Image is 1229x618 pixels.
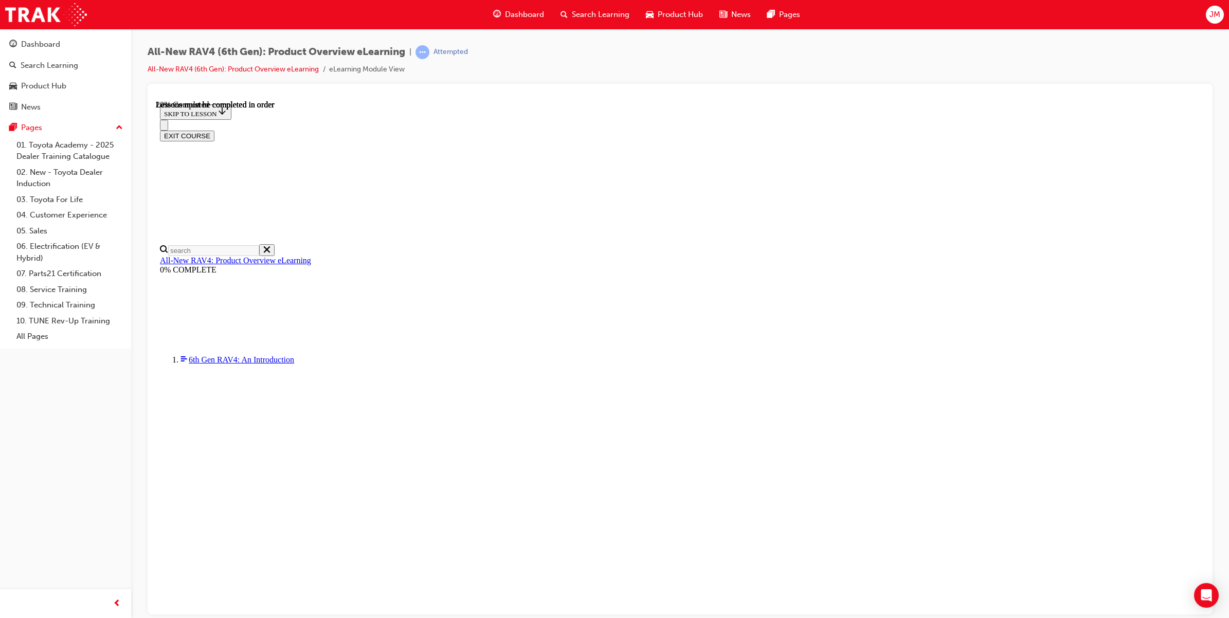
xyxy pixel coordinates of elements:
button: Pages [4,118,127,137]
span: search-icon [9,61,16,70]
a: All-New RAV4 (6th Gen): Product Overview eLearning [148,65,319,74]
a: 01. Toyota Academy - 2025 Dealer Training Catalogue [12,137,127,165]
input: Search [12,145,103,156]
a: Dashboard [4,35,127,54]
a: 08. Service Training [12,282,127,298]
span: Pages [779,9,800,21]
span: search-icon [561,8,568,21]
a: 07. Parts21 Certification [12,266,127,282]
span: prev-icon [113,597,121,610]
a: pages-iconPages [759,4,808,25]
a: 02. New - Toyota Dealer Induction [12,165,127,192]
span: car-icon [9,82,17,91]
a: 05. Sales [12,223,127,239]
div: Pages [21,122,42,134]
span: pages-icon [9,123,17,133]
span: learningRecordVerb_ATTEMPT-icon [415,45,429,59]
div: News [21,101,41,113]
span: JM [1209,9,1220,21]
button: Close navigation menu [4,20,12,30]
span: Product Hub [658,9,703,21]
div: Open Intercom Messenger [1194,583,1219,608]
span: news-icon [9,103,17,112]
div: 0% COMPLETE [4,165,1044,174]
div: Product Hub [21,80,66,92]
span: | [409,46,411,58]
a: Search Learning [4,56,127,75]
a: All Pages [12,329,127,344]
a: 06. Electrification (EV & Hybrid) [12,239,127,266]
a: guage-iconDashboard [485,4,552,25]
a: search-iconSearch Learning [552,4,638,25]
button: SKIP TO LESSON [4,4,76,20]
button: JM [1206,6,1224,24]
img: Trak [5,3,87,26]
a: Product Hub [4,77,127,96]
span: guage-icon [493,8,501,21]
div: Dashboard [21,39,60,50]
a: All-New RAV4: Product Overview eLearning [4,156,155,165]
button: Close search menu [103,144,119,156]
button: DashboardSearch LearningProduct HubNews [4,33,127,118]
a: news-iconNews [711,4,759,25]
div: Attempted [433,47,468,57]
a: 09. Technical Training [12,297,127,313]
span: pages-icon [767,8,775,21]
a: 10. TUNE Rev-Up Training [12,313,127,329]
span: car-icon [646,8,654,21]
a: News [4,98,127,117]
span: News [731,9,751,21]
span: SKIP TO LESSON [8,10,71,17]
span: guage-icon [9,40,17,49]
a: 04. Customer Experience [12,207,127,223]
span: up-icon [116,121,123,135]
button: EXIT COURSE [4,30,59,41]
span: Search Learning [572,9,629,21]
a: car-iconProduct Hub [638,4,711,25]
a: 03. Toyota For Life [12,192,127,208]
div: Search Learning [21,60,78,71]
span: All-New RAV4 (6th Gen): Product Overview eLearning [148,46,405,58]
li: eLearning Module View [329,64,405,76]
span: news-icon [719,8,727,21]
span: Dashboard [505,9,544,21]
